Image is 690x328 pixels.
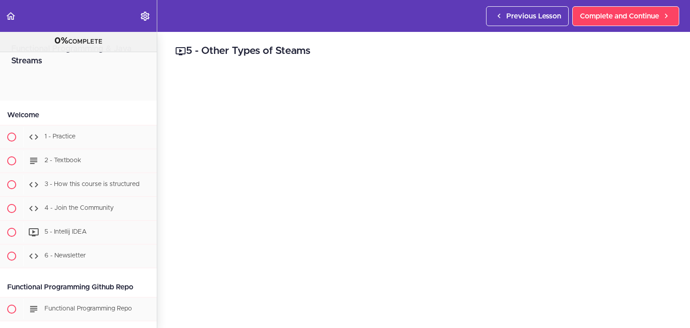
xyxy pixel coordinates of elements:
[506,11,561,22] span: Previous Lesson
[11,35,146,47] div: COMPLETE
[44,133,75,140] span: 1 - Practice
[140,11,150,22] svg: Settings Menu
[175,44,672,59] h2: 5 - Other Types of Steams
[44,205,114,211] span: 4 - Join the Community
[44,181,139,187] span: 3 - How this course is structured
[54,36,68,45] span: 0%
[44,157,81,164] span: 2 - Textbook
[486,6,569,26] a: Previous Lesson
[572,6,679,26] a: Complete and Continue
[44,229,87,235] span: 5 - Intellij IDEA
[580,11,659,22] span: Complete and Continue
[44,253,86,259] span: 6 - Newsletter
[5,11,16,22] svg: Back to course curriculum
[44,306,132,312] span: Functional Programming Repo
